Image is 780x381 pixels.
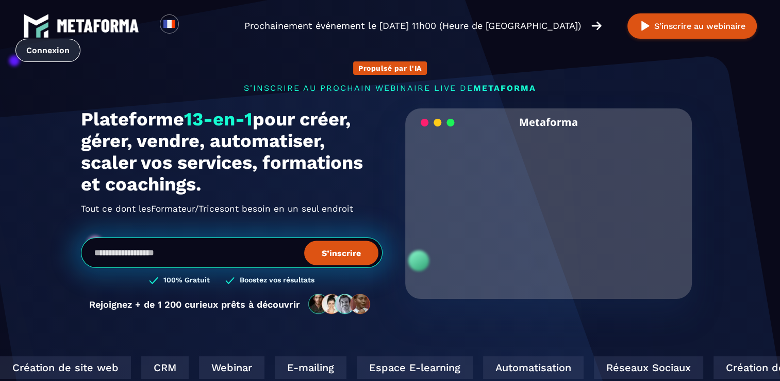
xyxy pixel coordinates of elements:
h3: 100% Gratuit [163,276,210,285]
img: community-people [305,293,374,315]
div: CRM [132,356,180,379]
p: Prochainement événement le [DATE] 11h00 (Heure de [GEOGRAPHIC_DATA]) [244,19,581,33]
span: METAFORMA [473,83,536,93]
img: logo [57,19,139,33]
img: loading [421,118,455,128]
h3: Boostez vos résultats [240,276,314,285]
h2: Tout ce dont les ont besoin en un seul endroit [81,200,383,217]
div: Search for option [179,14,204,37]
div: Réseaux Sociaux [585,356,694,379]
img: play [639,20,652,33]
img: arrow-right [591,20,602,31]
p: s'inscrire au prochain webinaire live de [81,83,700,93]
img: fr [163,18,176,30]
div: Webinar [190,356,256,379]
img: logo [23,13,49,39]
img: checked [225,276,235,285]
div: E-mailing [266,356,338,379]
span: Formateur/Trices [151,200,224,217]
button: S’inscrire au webinaire [627,13,757,39]
h1: Plateforme pour créer, gérer, vendre, automatiser, scaler vos services, formations et coachings. [81,108,383,195]
a: Connexion [15,39,80,62]
input: Search for option [188,20,195,32]
div: Espace E-learning [348,356,464,379]
p: Rejoignez + de 1 200 curieux prêts à découvrir [89,299,300,310]
button: S’inscrire [304,241,378,265]
h2: Metaforma [519,108,578,136]
span: 13-en-1 [184,108,253,130]
img: checked [149,276,158,285]
video: Your browser does not support the video tag. [413,136,685,272]
div: Automatisation [474,356,575,379]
